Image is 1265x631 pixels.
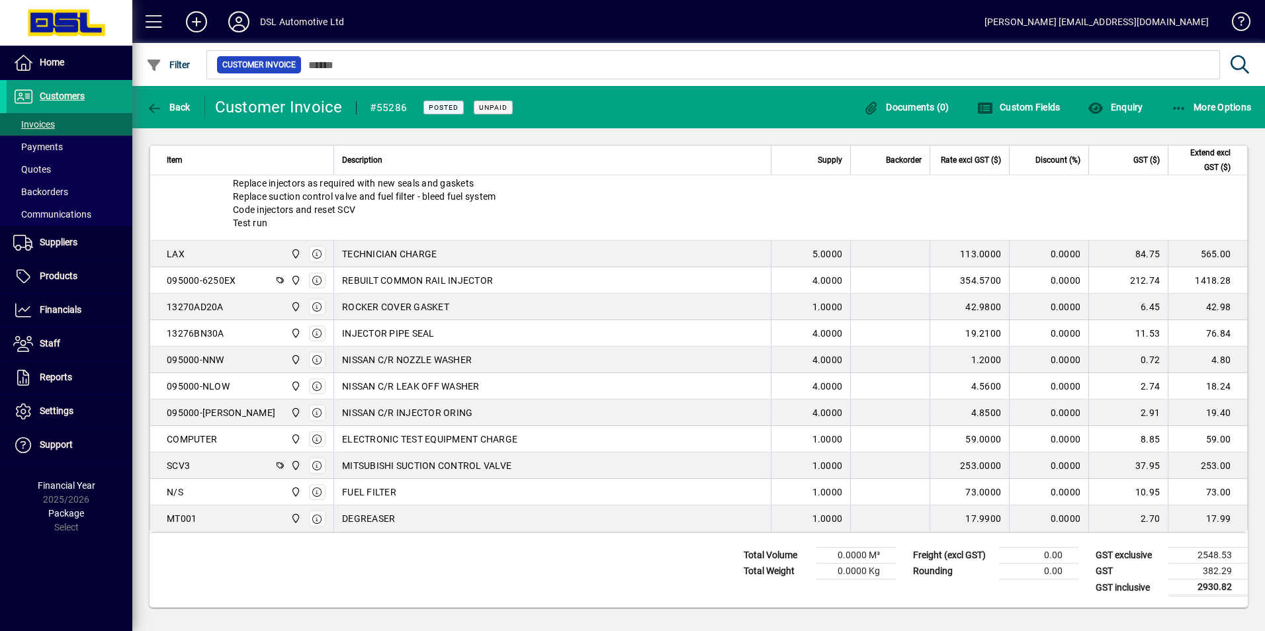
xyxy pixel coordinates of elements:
span: 4.0000 [812,353,843,366]
a: Reports [7,361,132,394]
button: Enquiry [1084,95,1146,119]
td: 18.24 [1168,373,1247,400]
span: Posted [429,103,458,112]
span: Financials [40,304,81,315]
div: 1.2000 [938,353,1001,366]
button: More Options [1168,95,1255,119]
td: Total Volume [737,548,816,564]
span: Central [287,300,302,314]
span: Back [146,102,191,112]
div: COMPUTER [167,433,217,446]
span: Documents (0) [863,102,949,112]
span: 1.0000 [812,433,843,446]
td: 0.72 [1088,347,1168,373]
span: Customers [40,91,85,101]
span: Central [287,273,302,288]
button: Filter [143,53,194,77]
div: 42.9800 [938,300,1001,314]
span: 1.0000 [812,459,843,472]
span: Unpaid [479,103,507,112]
td: 37.95 [1088,452,1168,479]
button: Profile [218,10,260,34]
td: 0.0000 [1009,400,1088,426]
span: Central [287,353,302,367]
a: Payments [7,136,132,158]
span: Central [287,511,302,526]
div: Nissan Navara [PERSON_NAME]:FUU934 Kms:198388 Replace injectors as required with new seals and ga... [150,140,1247,240]
td: 565.00 [1168,241,1247,267]
button: Documents (0) [860,95,953,119]
td: 0.0000 [1009,426,1088,452]
span: Backorders [13,187,68,197]
td: 0.0000 Kg [816,564,896,579]
td: GST inclusive [1089,579,1168,596]
td: Rounding [906,564,999,579]
div: 73.0000 [938,485,1001,499]
div: MT001 [167,512,196,525]
td: 0.0000 [1009,294,1088,320]
span: Financial Year [38,480,95,491]
td: 382.29 [1168,564,1248,579]
td: 0.0000 M³ [816,548,896,564]
span: ROCKER COVER GASKET [342,300,449,314]
app-page-header-button: Back [132,95,205,119]
span: Central [287,405,302,420]
td: 1418.28 [1168,267,1247,294]
a: Communications [7,203,132,226]
span: Central [287,379,302,394]
td: 84.75 [1088,241,1168,267]
span: MITSUBISHI SUCTION CONTROL VALVE [342,459,511,472]
span: 1.0000 [812,485,843,499]
span: Central [287,432,302,446]
td: 19.40 [1168,400,1247,426]
a: Invoices [7,113,132,136]
td: 59.00 [1168,426,1247,452]
span: Discount (%) [1035,153,1080,167]
span: 4.0000 [812,380,843,393]
td: Freight (excl GST) [906,548,999,564]
td: 8.85 [1088,426,1168,452]
a: Backorders [7,181,132,203]
div: DSL Automotive Ltd [260,11,344,32]
div: Customer Invoice [215,97,343,118]
td: Total Weight [737,564,816,579]
td: GST exclusive [1089,548,1168,564]
a: Staff [7,327,132,360]
span: Central [287,326,302,341]
div: N/S [167,485,183,499]
span: Enquiry [1088,102,1143,112]
span: Suppliers [40,237,77,247]
td: 0.0000 [1009,505,1088,532]
button: Custom Fields [974,95,1064,119]
a: Home [7,46,132,79]
td: 2548.53 [1168,548,1248,564]
td: 2.91 [1088,400,1168,426]
div: 19.2100 [938,327,1001,340]
button: Add [175,10,218,34]
div: 253.0000 [938,459,1001,472]
a: Settings [7,395,132,428]
td: 10.95 [1088,479,1168,505]
td: 0.00 [999,548,1078,564]
span: Support [40,439,73,450]
span: Rate excl GST ($) [941,153,1001,167]
span: 1.0000 [812,300,843,314]
div: 4.5600 [938,380,1001,393]
td: 2.74 [1088,373,1168,400]
span: Supply [818,153,842,167]
div: 354.5700 [938,274,1001,287]
span: DEGREASER [342,512,395,525]
span: Invoices [13,119,55,130]
td: 4.80 [1168,347,1247,373]
span: FUEL FILTER [342,485,396,499]
td: GST [1089,564,1168,579]
td: 73.00 [1168,479,1247,505]
span: Filter [146,60,191,70]
a: Products [7,260,132,293]
span: Settings [40,405,73,416]
div: 4.8500 [938,406,1001,419]
span: Reports [40,372,72,382]
span: Item [167,153,183,167]
a: Suppliers [7,226,132,259]
span: GST ($) [1133,153,1160,167]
